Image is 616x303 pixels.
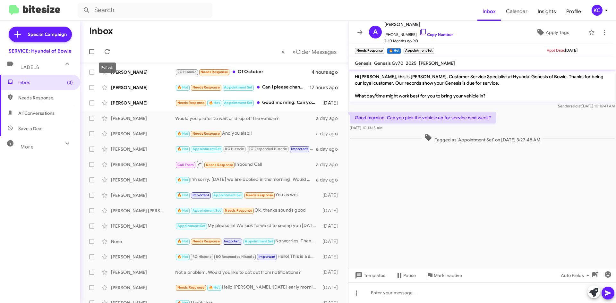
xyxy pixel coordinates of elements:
[99,63,116,73] div: Refresh
[177,101,205,105] span: Needs Response
[175,145,316,153] div: 👍
[224,85,252,89] span: Appointment Set
[350,125,382,130] span: [DATE] 10:13:15 AM
[193,193,209,197] span: Important
[177,224,206,228] span: Appointment Set
[78,3,212,18] input: Search
[177,131,188,136] span: 🔥 Hot
[387,48,401,54] small: 🔥 Hot
[319,269,343,275] div: [DATE]
[193,85,220,89] span: Needs Response
[319,238,343,245] div: [DATE]
[316,146,343,152] div: a day ago
[406,60,416,66] span: 2025
[292,48,296,56] span: »
[111,100,175,106] div: [PERSON_NAME]
[316,177,343,183] div: a day ago
[519,27,585,38] button: Apply Tags
[175,284,319,291] div: Hello [PERSON_NAME], [DATE] early morning I would like for you guys to order me a tire as well. T...
[209,285,220,290] span: 🔥 Hot
[175,68,312,76] div: Of October
[248,147,287,151] span: RO Responded Historic
[547,48,565,53] span: Appt Date:
[556,270,597,281] button: Auto Fields
[18,79,73,86] span: Inbox
[419,32,453,37] a: Copy Number
[175,99,319,106] div: Good morning. Can you pick the vehicle up for service next week?
[421,270,467,281] button: Mark Inactive
[319,192,343,198] div: [DATE]
[558,104,615,108] span: Sender [DATE] 10:16:41 AM
[175,238,319,245] div: No worries. Thank you 😊
[111,177,175,183] div: [PERSON_NAME]
[111,69,175,75] div: [PERSON_NAME]
[355,48,384,54] small: Needs Response
[291,147,308,151] span: Important
[177,193,188,197] span: 🔥 Hot
[177,85,188,89] span: 🔥 Hot
[224,239,241,243] span: Important
[561,2,586,21] span: Profile
[561,270,592,281] span: Auto Fields
[319,284,343,291] div: [DATE]
[319,207,343,214] div: [DATE]
[177,163,194,167] span: Call Them
[213,193,242,197] span: Appointment Set
[533,2,561,21] a: Insights
[193,131,220,136] span: Needs Response
[384,38,453,44] span: 7-10 Months no RO
[355,60,372,66] span: Genesis
[350,71,615,102] p: Hi [PERSON_NAME], this is [PERSON_NAME], Customer Service Specialist at Hyundai Genesis of Bowie....
[422,134,543,143] span: Tagged as 'Appointment Set' on [DATE] 3:27:48 AM
[404,48,434,54] small: Appointment Set
[175,130,316,137] div: And you also!!
[175,160,316,168] div: Inbound Call
[592,5,603,16] div: KC
[501,2,533,21] a: Calendar
[111,269,175,275] div: [PERSON_NAME]
[245,239,273,243] span: Appointment Set
[565,48,577,53] span: [DATE]
[21,144,34,150] span: More
[288,45,340,58] button: Next
[177,178,188,182] span: 🔥 Hot
[111,284,175,291] div: [PERSON_NAME]
[403,270,416,281] span: Pause
[384,21,453,28] span: [PERSON_NAME]
[177,208,188,213] span: 🔥 Hot
[246,193,273,197] span: Needs Response
[281,48,285,56] span: «
[586,5,609,16] button: KC
[477,2,501,21] span: Inbox
[177,285,205,290] span: Needs Response
[319,223,343,229] div: [DATE]
[175,253,319,260] div: Hello! This is a system-generated message based on the time since your last service (not mileage)...
[193,147,221,151] span: Appointment Set
[175,207,319,214] div: Ok, thanks sounds good
[354,270,385,281] span: Templates
[175,176,316,183] div: I'm sorry, [DATE] we are booked in the morning. Would a different day work?
[193,239,220,243] span: Needs Response
[225,208,252,213] span: Needs Response
[111,192,175,198] div: [PERSON_NAME]
[434,270,462,281] span: Mark Inactive
[175,191,319,199] div: You as well
[21,64,39,70] span: Labels
[177,147,188,151] span: 🔥 Hot
[419,60,455,66] span: [PERSON_NAME]
[111,84,175,91] div: [PERSON_NAME]
[175,222,319,230] div: My pleasure! We look forward to seeing you [DATE]
[224,101,252,105] span: Appointment Set
[374,60,403,66] span: Genesis Gv70
[18,125,42,132] span: Save a Deal
[111,130,175,137] div: [PERSON_NAME]
[390,270,421,281] button: Pause
[111,223,175,229] div: [PERSON_NAME]
[9,48,72,54] div: SERVICE: Hyundai of Bowie
[193,255,211,259] span: RO Historic
[225,147,244,151] span: RO Historic
[278,45,340,58] nav: Page navigation example
[348,270,390,281] button: Templates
